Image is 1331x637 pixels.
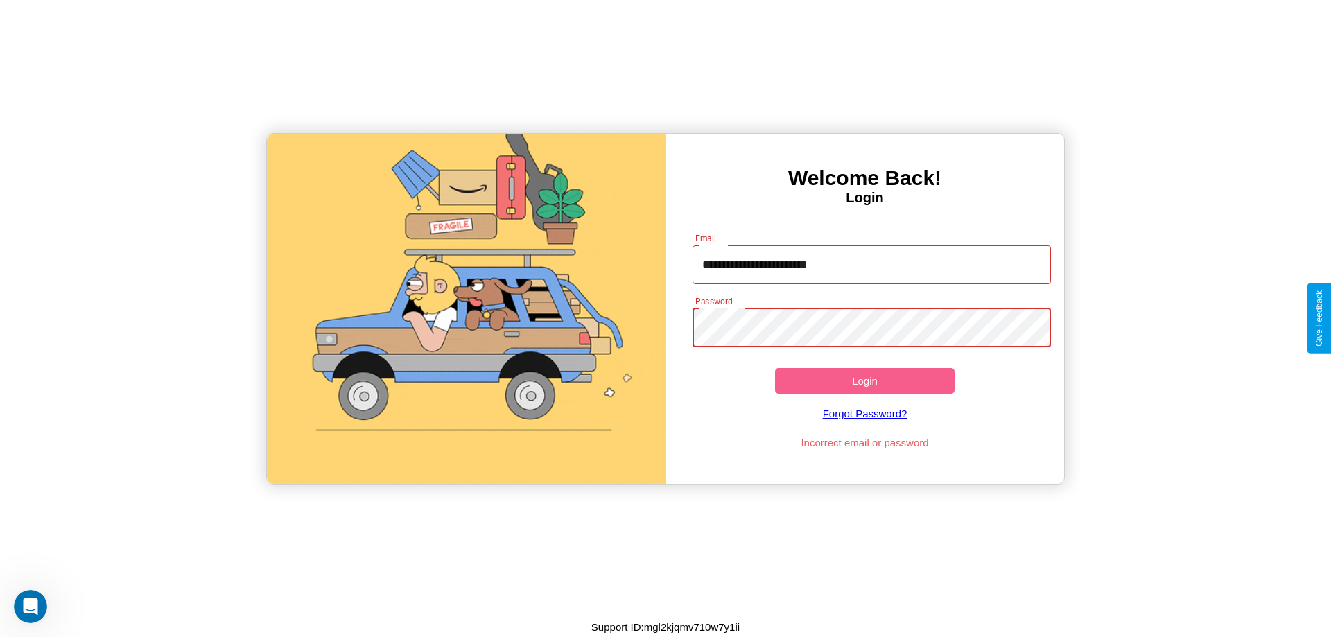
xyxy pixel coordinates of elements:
h3: Welcome Back! [665,166,1064,190]
iframe: Intercom live chat [14,590,47,623]
label: Password [695,295,732,307]
div: Give Feedback [1314,290,1324,347]
p: Support ID: mgl2kjqmv710w7y1ii [591,618,740,636]
p: Incorrect email or password [686,433,1045,452]
h4: Login [665,190,1064,206]
button: Login [775,368,955,394]
a: Forgot Password? [686,394,1045,433]
img: gif [267,134,665,484]
label: Email [695,232,717,244]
